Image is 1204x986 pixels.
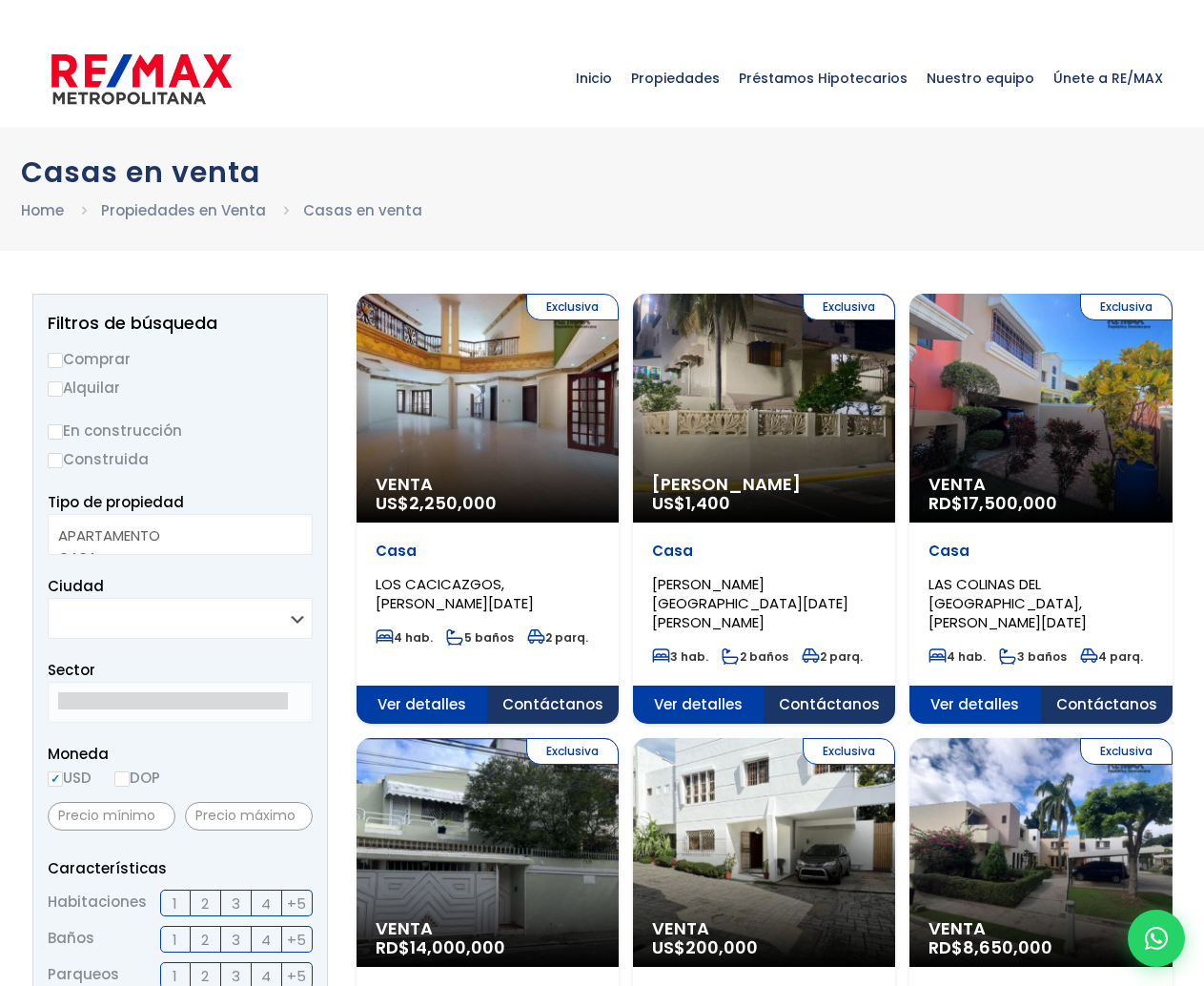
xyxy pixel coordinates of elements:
[566,31,622,126] a: Inicio
[58,524,288,546] option: APARTAMENTO
[48,419,313,442] label: En construcción
[48,376,313,400] label: Alquilar
[173,928,177,952] span: 1
[185,802,313,831] input: Precio máximo
[357,294,619,724] a: Exclusiva Venta US$2,250,000 Casa LOS CACICAZGOS, [PERSON_NAME][DATE] 4 hab. 5 baños 2 parq. Ver ...
[48,771,63,787] input: USD
[51,31,232,126] a: RE/MAX Metropolitana
[685,935,758,959] span: 200,000
[51,51,232,108] img: remax-metropolitana-logo
[652,475,876,494] span: [PERSON_NAME]
[21,200,64,220] a: Home
[963,491,1057,515] span: 17,500,000
[764,686,895,724] span: Contáctanos
[21,155,1184,189] h1: Casas en venta
[261,928,271,952] span: 4
[909,294,1172,724] a: Exclusiva Venta RD$17,500,000 Casa LAS COLINAS DEL [GEOGRAPHIC_DATA], [PERSON_NAME][DATE] 4 hab. ...
[261,892,271,915] span: 4
[803,738,895,765] span: Exclusiva
[376,919,600,938] span: Venta
[622,31,729,126] a: Propiedades
[1080,648,1143,665] span: 4 parq.
[376,475,600,494] span: Venta
[909,686,1041,724] span: Ver detalles
[963,935,1052,959] span: 8,650,000
[376,629,433,646] span: 4 hab.
[48,453,63,468] input: Construida
[526,294,619,320] span: Exclusiva
[48,353,63,368] input: Comprar
[48,576,104,596] span: Ciudad
[652,574,848,632] span: [PERSON_NAME][GEOGRAPHIC_DATA][DATE][PERSON_NAME]
[917,50,1044,107] span: Nuestro equipo
[303,200,422,220] a: Casas en venta
[287,892,306,915] span: +5
[929,574,1087,632] span: LAS COLINAS DEL [GEOGRAPHIC_DATA], [PERSON_NAME][DATE]
[652,919,876,938] span: Venta
[1044,50,1173,107] span: Únete a RE/MAX
[376,542,600,561] p: Casa
[48,766,92,790] label: USD
[48,856,313,880] p: Características
[48,926,94,953] span: Baños
[929,935,1052,959] span: RD$
[633,686,765,724] span: Ver detalles
[58,546,288,568] option: CASA
[1080,738,1173,765] span: Exclusiva
[622,50,729,107] span: Propiedades
[201,892,209,915] span: 2
[376,491,497,515] span: US$
[487,686,619,724] span: Contáctanos
[446,629,514,646] span: 5 baños
[410,935,505,959] span: 14,000,000
[48,424,63,440] input: En construcción
[232,892,240,915] span: 3
[114,766,160,790] label: DOP
[48,890,147,916] span: Habitaciones
[376,574,534,613] span: LOS CACICAZGOS, [PERSON_NAME][DATE]
[48,447,313,471] label: Construida
[929,919,1153,938] span: Venta
[114,771,130,787] input: DOP
[1080,294,1173,320] span: Exclusiva
[566,50,622,107] span: Inicio
[803,294,895,320] span: Exclusiva
[729,50,917,107] span: Préstamos Hipotecarios
[929,542,1153,561] p: Casa
[357,686,488,724] span: Ver detalles
[48,381,63,397] input: Alquilar
[409,491,497,515] span: 2,250,000
[527,629,588,646] span: 2 parq.
[1041,686,1173,724] span: Contáctanos
[929,491,1057,515] span: RD$
[201,928,209,952] span: 2
[1044,31,1173,126] a: Únete a RE/MAX
[652,935,758,959] span: US$
[101,200,266,220] a: Propiedades en Venta
[652,542,876,561] p: Casa
[48,802,175,831] input: Precio mínimo
[929,648,986,665] span: 4 hab.
[929,475,1153,494] span: Venta
[376,935,505,959] span: RD$
[48,314,313,333] h2: Filtros de búsqueda
[802,648,863,665] span: 2 parq.
[652,648,708,665] span: 3 hab.
[287,928,306,952] span: +5
[48,347,313,371] label: Comprar
[633,294,895,724] a: Exclusiva [PERSON_NAME] US$1,400 Casa [PERSON_NAME][GEOGRAPHIC_DATA][DATE][PERSON_NAME] 3 hab. 2 ...
[48,742,313,766] span: Moneda
[917,31,1044,126] a: Nuestro equipo
[48,492,184,512] span: Tipo de propiedad
[232,928,240,952] span: 3
[48,660,95,680] span: Sector
[729,31,917,126] a: Préstamos Hipotecarios
[722,648,788,665] span: 2 baños
[652,491,730,515] span: US$
[685,491,730,515] span: 1,400
[173,892,177,915] span: 1
[999,648,1067,665] span: 3 baños
[526,738,619,765] span: Exclusiva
